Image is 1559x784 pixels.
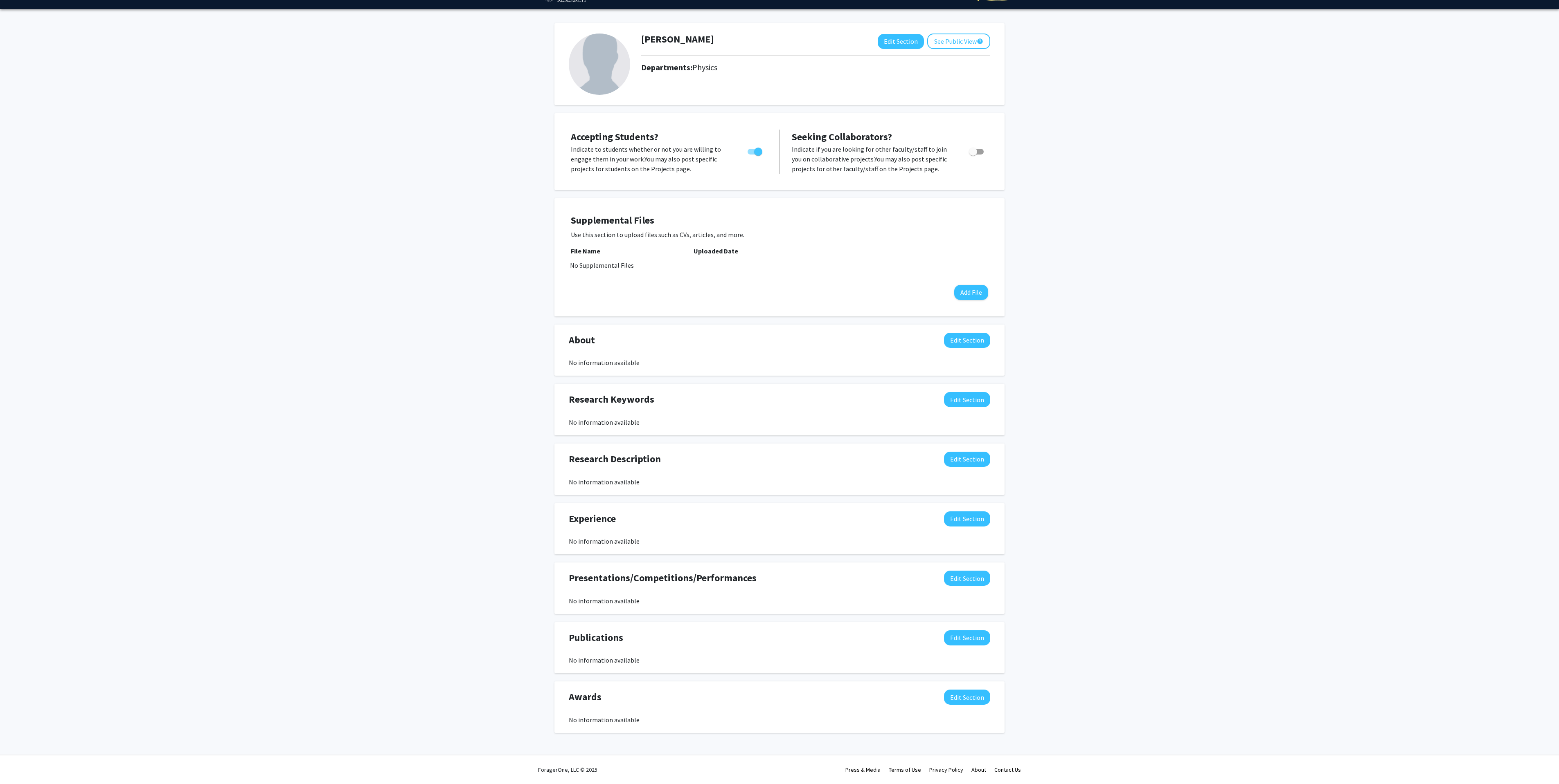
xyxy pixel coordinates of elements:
div: No information available [569,655,990,665]
div: No information available [569,358,990,367]
div: Outline [3,3,119,11]
button: Edit Awards [944,690,990,705]
h4: Supplemental Files [571,215,988,226]
span: Accepting Students? [571,130,658,143]
button: See Public View [927,34,990,49]
div: No information available [569,596,990,606]
p: Use this section to upload files such as CVs, articles, and more. [571,230,988,240]
div: No Supplemental Files [570,260,989,270]
b: File Name [571,247,600,255]
span: Publications [569,630,623,645]
p: Indicate if you are looking for other faculty/staff to join you on collaborative projects. You ma... [792,144,953,174]
div: ForagerOne, LLC © 2025 [538,755,597,784]
span: Research Description [569,452,661,466]
iframe: Chat [6,747,35,778]
div: Toggle [966,144,988,157]
div: No information available [569,715,990,725]
a: Contact Us [994,766,1021,773]
div: No information available [569,477,990,487]
button: Edit Publications [944,630,990,645]
span: About [569,333,595,347]
p: Indicate to students whether or not you are willing to engage them in your work. You may also pos... [571,144,732,174]
mat-icon: help [977,36,983,46]
a: Privacy Policy [929,766,963,773]
div: Toggle [744,144,767,157]
a: Terms of Use [889,766,921,773]
label: Font Size [3,49,28,56]
span: Physics [692,62,717,72]
a: Press & Media [845,766,881,773]
button: Edit Research Description [944,452,990,467]
button: Edit Section [878,34,924,49]
a: Back to Top [12,11,44,18]
div: No information available [569,417,990,427]
span: Experience [569,511,616,526]
span: 16 px [10,57,23,64]
img: Profile Picture [569,34,630,95]
span: Seeking Collaborators? [792,130,892,143]
button: Edit Presentations/Competitions/Performances [944,571,990,586]
b: Uploaded Date [694,247,738,255]
h1: [PERSON_NAME] [641,34,714,45]
button: Add File [954,285,988,300]
h2: Departments: [635,63,996,72]
span: Awards [569,690,602,704]
button: Edit About [944,333,990,348]
h3: Style [3,26,119,35]
button: Edit Research Keywords [944,392,990,407]
button: Edit Experience [944,511,990,526]
a: About [971,766,986,773]
span: Research Keywords [569,392,654,407]
span: Presentations/Competitions/Performances [569,571,757,585]
div: No information available [569,536,990,546]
